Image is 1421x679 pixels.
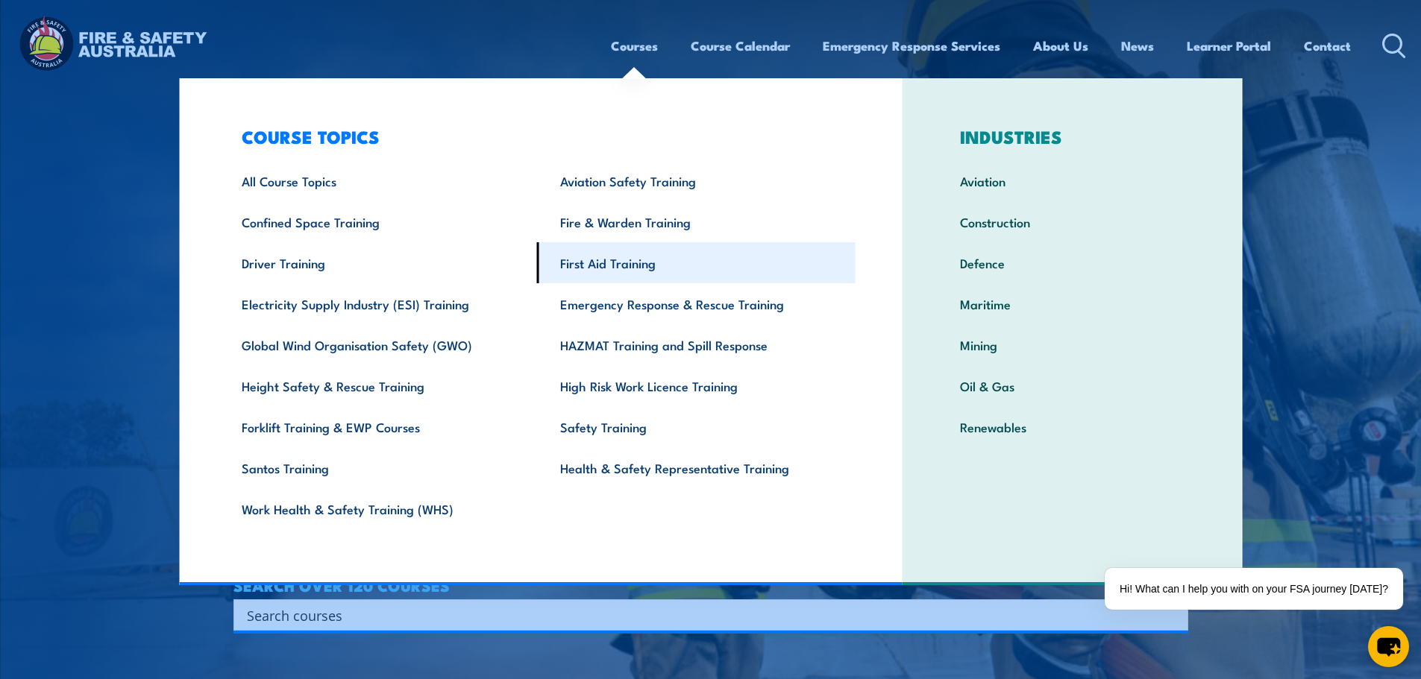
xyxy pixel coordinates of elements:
[1368,626,1409,667] button: chat-button
[537,324,856,365] a: HAZMAT Training and Spill Response
[691,26,790,66] a: Course Calendar
[219,488,537,529] a: Work Health & Safety Training (WHS)
[1187,26,1271,66] a: Learner Portal
[537,242,856,283] a: First Aid Training
[1304,26,1351,66] a: Contact
[937,283,1208,324] a: Maritime
[537,406,856,447] a: Safety Training
[219,160,537,201] a: All Course Topics
[247,604,1155,626] input: Search input
[937,242,1208,283] a: Defence
[219,365,537,406] a: Height Safety & Rescue Training
[219,406,537,447] a: Forklift Training & EWP Courses
[219,447,537,488] a: Santos Training
[219,201,537,242] a: Confined Space Training
[1121,26,1154,66] a: News
[537,201,856,242] a: Fire & Warden Training
[937,201,1208,242] a: Construction
[1033,26,1088,66] a: About Us
[219,242,537,283] a: Driver Training
[537,447,856,488] a: Health & Safety Representative Training
[611,26,658,66] a: Courses
[250,604,1158,625] form: Search form
[937,160,1208,201] a: Aviation
[233,577,1188,593] h4: SEARCH OVER 120 COURSES
[937,126,1208,147] h3: INDUSTRIES
[537,283,856,324] a: Emergency Response & Rescue Training
[537,160,856,201] a: Aviation Safety Training
[537,365,856,406] a: High Risk Work Licence Training
[937,324,1208,365] a: Mining
[937,406,1208,447] a: Renewables
[219,126,856,147] h3: COURSE TOPICS
[823,26,1000,66] a: Emergency Response Services
[1105,568,1403,610] div: Hi! What can I help you with on your FSA journey [DATE]?
[937,365,1208,406] a: Oil & Gas
[219,283,537,324] a: Electricity Supply Industry (ESI) Training
[219,324,537,365] a: Global Wind Organisation Safety (GWO)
